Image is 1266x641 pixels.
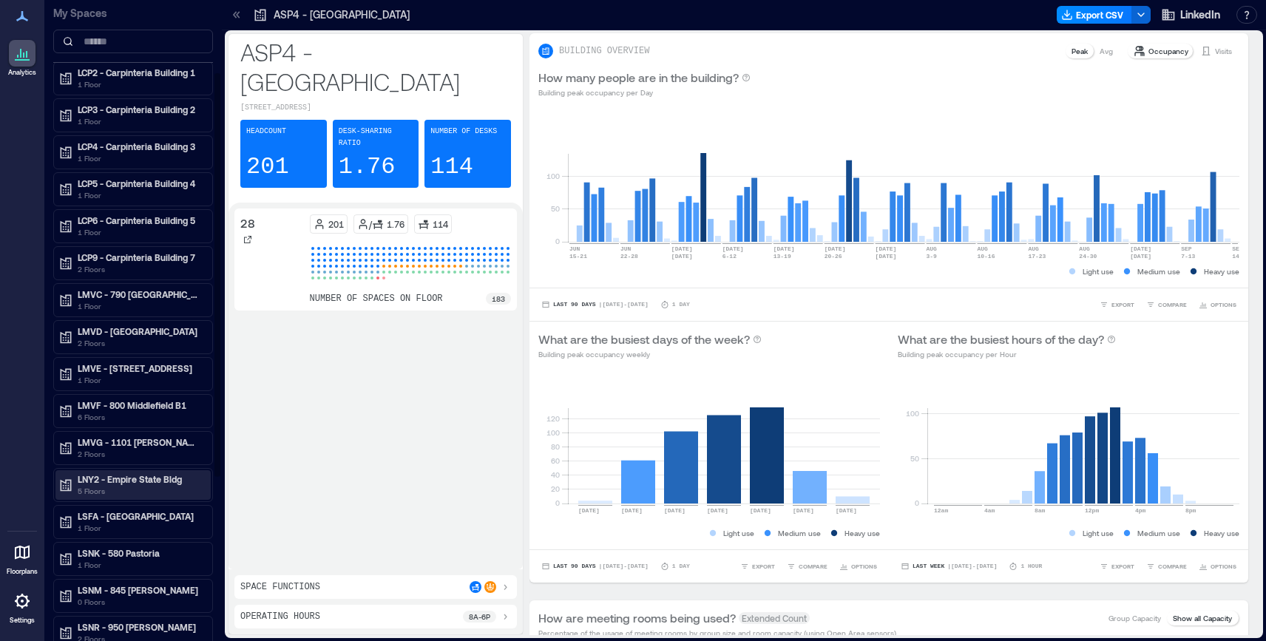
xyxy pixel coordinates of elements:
text: 7-13 [1181,253,1195,260]
text: 8pm [1185,507,1196,514]
a: Settings [4,583,40,629]
p: LCP9 - Carpinteria Building 7 [78,251,202,263]
p: Heavy use [1204,527,1239,539]
text: 8am [1035,507,1046,514]
tspan: 0 [555,498,560,507]
p: LSNM - 845 [PERSON_NAME] [78,584,202,596]
tspan: 0 [915,498,919,507]
text: [DATE] [774,245,795,252]
span: COMPARE [799,562,827,571]
p: Desk-sharing ratio [339,126,413,149]
p: ASP4 - [GEOGRAPHIC_DATA] [274,7,410,22]
p: 1 Floor [78,115,202,127]
p: Medium use [778,527,821,539]
span: COMPARE [1158,562,1187,571]
p: 1 Floor [78,522,202,534]
p: Show all Capacity [1173,612,1232,624]
text: 4am [984,507,995,514]
text: AUG [1028,245,1039,252]
span: OPTIONS [851,562,877,571]
p: 5 Floors [78,485,202,497]
button: LinkedIn [1157,3,1225,27]
p: Building peak occupancy per Day [538,87,751,98]
a: Floorplans [2,535,42,580]
p: What are the busiest days of the week? [538,330,750,348]
tspan: 20 [551,484,560,493]
tspan: 40 [551,470,560,479]
text: 14-20 [1232,253,1250,260]
p: 1 Floor [78,78,202,90]
p: 1 Floor [78,152,202,164]
tspan: 0 [555,237,560,245]
text: [DATE] [876,253,897,260]
button: EXPORT [737,559,778,574]
span: EXPORT [752,562,775,571]
p: LMVD - [GEOGRAPHIC_DATA] [78,325,202,337]
text: [DATE] [671,253,693,260]
p: My Spaces [53,6,213,21]
p: Group Capacity [1108,612,1161,624]
button: Last Week |[DATE]-[DATE] [898,559,1000,574]
text: [DATE] [671,245,693,252]
p: Light use [1083,527,1114,539]
button: Export CSV [1057,6,1132,24]
p: LNY2 - Empire State Bldg [78,473,202,485]
text: 12am [934,507,948,514]
button: COMPARE [1143,297,1190,312]
p: 1.76 [387,218,404,230]
p: Heavy use [1204,265,1239,277]
p: 201 [328,218,344,230]
span: OPTIONS [1211,300,1236,309]
button: COMPARE [784,559,830,574]
tspan: 50 [910,454,919,463]
text: 4pm [1135,507,1146,514]
text: AUG [927,245,938,252]
text: 24-30 [1079,253,1097,260]
text: SEP [1181,245,1192,252]
text: [DATE] [722,245,744,252]
text: AUG [977,245,988,252]
span: Extended Count [739,612,810,624]
text: 13-19 [774,253,791,260]
p: LCP3 - Carpinteria Building 2 [78,104,202,115]
text: 3-9 [927,253,938,260]
text: 10-16 [977,253,995,260]
p: LMVC - 790 [GEOGRAPHIC_DATA] B2 [78,288,202,300]
p: Number of Desks [430,126,497,138]
text: [DATE] [825,245,846,252]
p: Operating Hours [240,611,320,623]
span: LinkedIn [1180,7,1220,22]
span: EXPORT [1111,300,1134,309]
text: 12pm [1085,507,1099,514]
button: COMPARE [1143,559,1190,574]
text: JUN [569,245,580,252]
tspan: 120 [546,414,560,423]
text: 20-26 [825,253,842,260]
text: [DATE] [1130,245,1151,252]
span: EXPORT [1111,562,1134,571]
text: [DATE] [707,507,728,514]
text: [DATE] [750,507,771,514]
span: OPTIONS [1211,562,1236,571]
p: LCP5 - Carpinteria Building 4 [78,177,202,189]
p: LSNR - 950 [PERSON_NAME] [78,621,202,633]
p: Floorplans [7,567,38,576]
p: BUILDING OVERVIEW [559,45,649,57]
button: EXPORT [1097,297,1137,312]
button: Last 90 Days |[DATE]-[DATE] [538,297,651,312]
tspan: 80 [551,442,560,451]
text: SEP [1232,245,1243,252]
p: Light use [1083,265,1114,277]
p: 114 [430,152,473,182]
text: [DATE] [876,245,897,252]
p: Building peak occupancy weekly [538,348,762,360]
a: Analytics [4,35,41,81]
tspan: 100 [546,428,560,437]
p: Avg [1100,45,1113,57]
p: 183 [492,293,505,305]
p: LCP6 - Carpinteria Building 5 [78,214,202,226]
tspan: 100 [906,409,919,418]
text: 22-28 [620,253,638,260]
p: ASP4 - [GEOGRAPHIC_DATA] [240,37,511,96]
text: [DATE] [621,507,643,514]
